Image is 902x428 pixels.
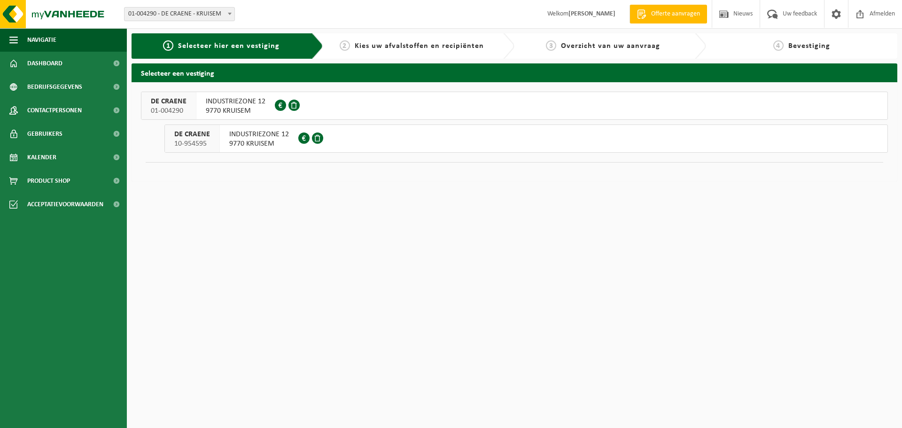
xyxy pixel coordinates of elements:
[124,8,234,21] span: 01-004290 - DE CRAENE - KRUISEM
[151,97,187,106] span: DE CRAENE
[174,139,210,148] span: 10-954595
[630,5,707,23] a: Offerte aanvragen
[27,28,56,52] span: Navigatie
[27,99,82,122] span: Contactpersonen
[27,75,82,99] span: Bedrijfsgegevens
[5,407,157,428] iframe: chat widget
[568,10,615,17] strong: [PERSON_NAME]
[206,106,265,116] span: 9770 KRUISEM
[151,106,187,116] span: 01-004290
[124,7,235,21] span: 01-004290 - DE CRAENE - KRUISEM
[229,130,289,139] span: INDUSTRIEZONE 12
[229,139,289,148] span: 9770 KRUISEM
[27,146,56,169] span: Kalender
[355,42,484,50] span: Kies uw afvalstoffen en recipiënten
[788,42,830,50] span: Bevestiging
[649,9,702,19] span: Offerte aanvragen
[27,122,62,146] span: Gebruikers
[178,42,280,50] span: Selecteer hier een vestiging
[546,40,556,51] span: 3
[141,92,888,120] button: DE CRAENE 01-004290 INDUSTRIEZONE 129770 KRUISEM
[163,40,173,51] span: 1
[206,97,265,106] span: INDUSTRIEZONE 12
[132,63,897,82] h2: Selecteer een vestiging
[27,169,70,193] span: Product Shop
[164,125,888,153] button: DE CRAENE 10-954595 INDUSTRIEZONE 129770 KRUISEM
[174,130,210,139] span: DE CRAENE
[27,193,103,216] span: Acceptatievoorwaarden
[561,42,660,50] span: Overzicht van uw aanvraag
[340,40,350,51] span: 2
[773,40,784,51] span: 4
[27,52,62,75] span: Dashboard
